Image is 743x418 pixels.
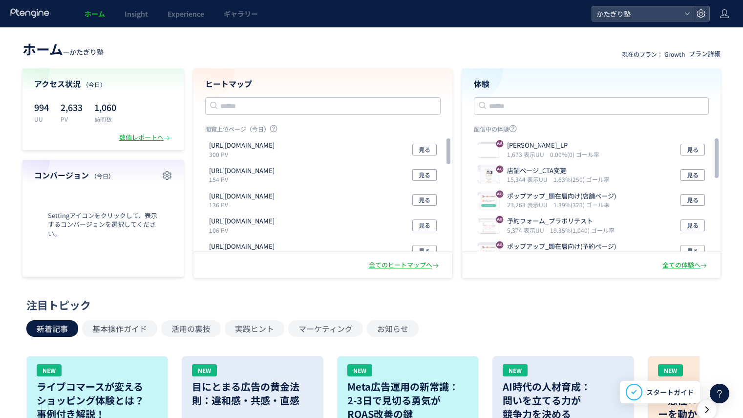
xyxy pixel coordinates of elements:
span: 見る [419,169,430,181]
div: プラン詳細 [689,49,721,59]
i: 1.63%(250) ゴール率 [553,175,610,183]
button: マーケティング [288,320,363,337]
i: 15,344 表示UU [507,175,552,183]
button: 見る [680,169,705,181]
span: 見る [419,245,430,257]
p: 2,633 [61,99,83,115]
div: 注目トピック [26,297,712,312]
h4: アクセス状況 [34,78,172,89]
span: Settingアイコンをクリックして、表示するコンバージョンを選択してください。 [34,211,172,239]
button: お知らせ [367,320,419,337]
span: （今日） [83,80,106,88]
p: https://katagirijuku.jp/guestrsv [209,217,275,226]
p: 閲覧上位ページ（今日） [205,125,441,137]
span: 見る [687,144,699,155]
img: 978f5f8b49f7d8e2486085fea21ba98e1754527441978.jpeg [478,169,500,183]
button: 見る [412,144,437,155]
span: ホーム [22,39,63,59]
span: 見る [687,169,699,181]
div: 全ての体験へ [662,261,709,270]
button: 見る [680,220,705,231]
p: 予約フォーム_プラポリテスト [507,217,611,226]
div: NEW [192,364,217,376]
h4: コンバージョン [34,170,172,181]
p: 106 PV [209,226,278,234]
p: 994 [34,99,49,115]
span: 見る [419,220,430,231]
p: 300 PV [209,150,278,158]
img: 86e1da79e633b8337b78b578ce50f2341753348655789.png [478,245,500,259]
button: 新着記事 [26,320,78,337]
div: NEW [503,364,528,376]
p: https://katagirijuku.jp [209,141,275,150]
h4: 体験 [474,78,709,89]
span: Experience [168,9,204,19]
button: 活用の裏技 [161,320,221,337]
h4: ヒートマップ [205,78,441,89]
i: 5,374 表示UU [507,226,548,234]
img: e0df5f3698b358b9e824440e717ec84a1756198796811.jpeg [478,144,500,157]
span: 見る [419,194,430,206]
p: PV [61,115,83,123]
p: 154 PV [209,175,278,183]
i: 19.35%(1,040) ゴール率 [550,226,615,234]
button: 見る [412,245,437,257]
p: 現在のプラン： Growth [622,50,685,58]
div: 全てのヒートマップへ [369,261,441,270]
span: スタートガイド [646,387,694,397]
div: NEW [37,364,62,376]
p: 136 PV [209,200,278,209]
img: b6ada0f896b96e43b393d6c6b58e50091754534812259.jpeg [478,220,500,233]
p: https://katagirijuku.jp/recruit [209,166,275,176]
span: Insight [125,9,148,19]
p: 106 PV [209,251,278,260]
img: b05a46bc649bb08c1766e75d8e78d46d1753348618726.png [478,194,500,208]
span: ホーム [85,9,105,19]
button: 見る [412,169,437,181]
i: 0.00%(0) ゴール率 [550,150,599,158]
i: 1,673 表示UU [507,150,548,158]
span: ギャラリー [224,9,258,19]
span: 見る [687,220,699,231]
button: 見る [412,194,437,206]
p: https://katagirijuku.jp/trainers [209,242,275,251]
p: 配信中の体験 [474,125,709,137]
p: 店舗ページ_CTA変更 [507,166,606,176]
p: ポップアップ_顕在層向け(店舗ページ) [507,192,616,201]
div: 数値レポートへ [119,133,172,142]
span: かたぎり塾 [594,6,680,21]
p: ポップアップ_顕在層向け(予約ページ) [507,242,616,251]
p: 1,060 [94,99,116,115]
div: — [22,39,104,59]
button: 見る [680,144,705,155]
button: 見る [680,194,705,206]
i: 1,714 表示UU [507,251,548,260]
div: NEW [347,364,372,376]
h3: 目にとまる広告の黄金法則：違和感・共感・直感 [192,380,313,407]
span: （今日） [91,172,114,180]
span: 見る [687,194,699,206]
button: 基本操作ガイド [82,320,157,337]
span: かたぎり塾 [69,47,104,57]
i: 23,263 表示UU [507,200,552,209]
button: 見る [680,245,705,257]
p: https://katagirijuku.jp/gyms [209,192,275,201]
p: UU [34,115,49,123]
div: NEW [658,364,683,376]
button: 実践ヒント [225,320,284,337]
p: 久米川_LP [507,141,595,150]
button: 見る [412,220,437,231]
i: 7.18%(123) ゴール率 [550,251,606,260]
p: 訪問数 [94,115,116,123]
span: 見る [687,245,699,257]
i: 1.39%(323) ゴール率 [553,200,610,209]
span: 見る [419,144,430,155]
